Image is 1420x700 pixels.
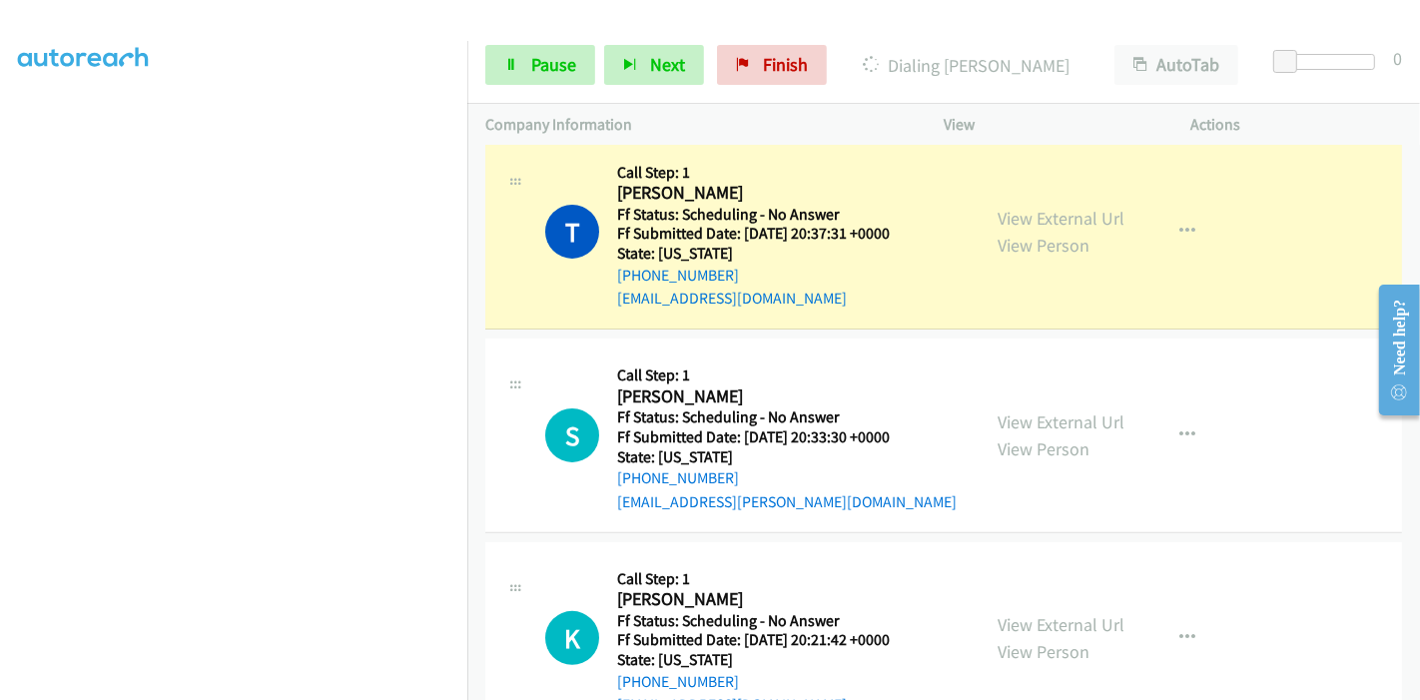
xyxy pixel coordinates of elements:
[717,45,827,85] a: Finish
[998,234,1089,257] a: View Person
[1114,45,1238,85] button: AutoTab
[617,407,957,427] h5: Ff Status: Scheduling - No Answer
[531,53,576,76] span: Pause
[604,45,704,85] button: Next
[545,205,599,259] h1: T
[617,611,915,631] h5: Ff Status: Scheduling - No Answer
[485,113,908,137] p: Company Information
[1393,45,1402,72] div: 0
[617,182,915,205] h2: [PERSON_NAME]
[617,468,739,487] a: [PHONE_NUMBER]
[998,437,1089,460] a: View Person
[617,266,739,285] a: [PHONE_NUMBER]
[617,672,739,691] a: [PHONE_NUMBER]
[545,408,599,462] div: The call is yet to be attempted
[617,650,915,670] h5: State: [US_STATE]
[545,611,599,665] h1: K
[617,289,847,308] a: [EMAIL_ADDRESS][DOMAIN_NAME]
[617,365,957,385] h5: Call Step: 1
[617,492,957,511] a: [EMAIL_ADDRESS][PERSON_NAME][DOMAIN_NAME]
[617,224,915,244] h5: Ff Submitted Date: [DATE] 20:37:31 +0000
[617,244,915,264] h5: State: [US_STATE]
[617,447,957,467] h5: State: [US_STATE]
[545,408,599,462] h1: S
[545,611,599,665] div: The call is yet to be attempted
[617,163,915,183] h5: Call Step: 1
[617,588,915,611] h2: [PERSON_NAME]
[617,427,957,447] h5: Ff Submitted Date: [DATE] 20:33:30 +0000
[763,53,808,76] span: Finish
[485,45,595,85] a: Pause
[617,630,915,650] h5: Ff Submitted Date: [DATE] 20:21:42 +0000
[998,207,1124,230] a: View External Url
[998,640,1089,663] a: View Person
[944,113,1155,137] p: View
[998,410,1124,433] a: View External Url
[617,385,915,408] h2: [PERSON_NAME]
[617,205,915,225] h5: Ff Status: Scheduling - No Answer
[1363,271,1420,429] iframe: Resource Center
[650,53,685,76] span: Next
[1283,54,1375,70] div: Delay between calls (in seconds)
[1191,113,1403,137] p: Actions
[854,52,1078,79] p: Dialing [PERSON_NAME]
[998,613,1124,636] a: View External Url
[617,569,915,589] h5: Call Step: 1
